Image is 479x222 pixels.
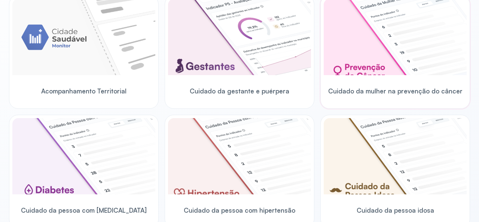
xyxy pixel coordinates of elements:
img: hypertension.png [168,118,311,194]
span: Cuidado da gestante e puérpera [190,87,289,95]
span: Acompanhamento Territorial [41,87,126,95]
span: Cuidado da pessoa com hipertensão [184,206,295,214]
img: elderly.png [324,118,467,194]
span: Cuidado da pessoa idosa [357,206,434,214]
span: Cuidado da pessoa com [MEDICAL_DATA] [21,206,147,214]
span: Cuidado da mulher na prevenção do câncer [328,87,463,95]
img: diabetics.png [12,118,155,194]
